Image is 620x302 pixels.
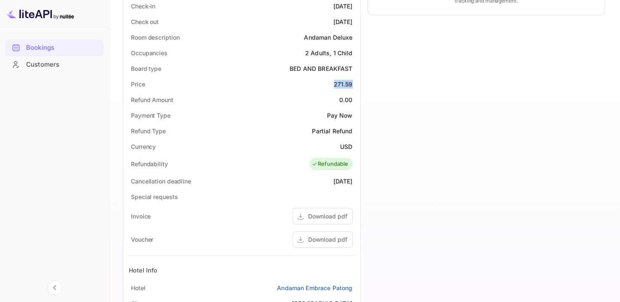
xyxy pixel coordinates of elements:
[5,57,104,72] a: Customers
[7,7,74,20] img: LiteAPI logo
[308,212,347,221] div: Download pdf
[131,192,178,201] div: Special requests
[333,17,353,26] div: [DATE]
[131,177,191,186] div: Cancellation deadline
[340,142,352,151] div: USD
[333,2,353,11] div: [DATE]
[131,95,173,104] div: Refund Amount
[131,159,168,168] div: Refundability
[327,111,352,120] div: Pay Now
[312,127,352,135] div: Partial Refund
[131,17,159,26] div: Check out
[308,235,347,244] div: Download pdf
[339,95,353,104] div: 0.00
[304,33,352,42] div: Andaman Deluxe
[131,49,168,57] div: Occupancies
[129,266,158,275] div: Hotel Info
[131,212,151,221] div: Invoice
[131,111,170,120] div: Payment Type
[26,60,100,70] div: Customers
[333,177,353,186] div: [DATE]
[277,283,352,292] a: Andaman Embrace Patong
[290,64,353,73] div: BED AND BREAKFAST
[131,64,161,73] div: Board type
[131,283,146,292] div: Hotel
[131,127,166,135] div: Refund Type
[131,80,145,89] div: Price
[131,142,156,151] div: Currency
[131,2,155,11] div: Check-in
[47,280,62,295] button: Collapse navigation
[5,57,104,73] div: Customers
[131,33,179,42] div: Room description
[131,235,153,244] div: Voucher
[334,80,353,89] div: 271.59
[311,160,349,168] div: Refundable
[26,43,100,53] div: Bookings
[5,40,104,55] a: Bookings
[5,40,104,56] div: Bookings
[305,49,353,57] div: 2 Adults, 1 Child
